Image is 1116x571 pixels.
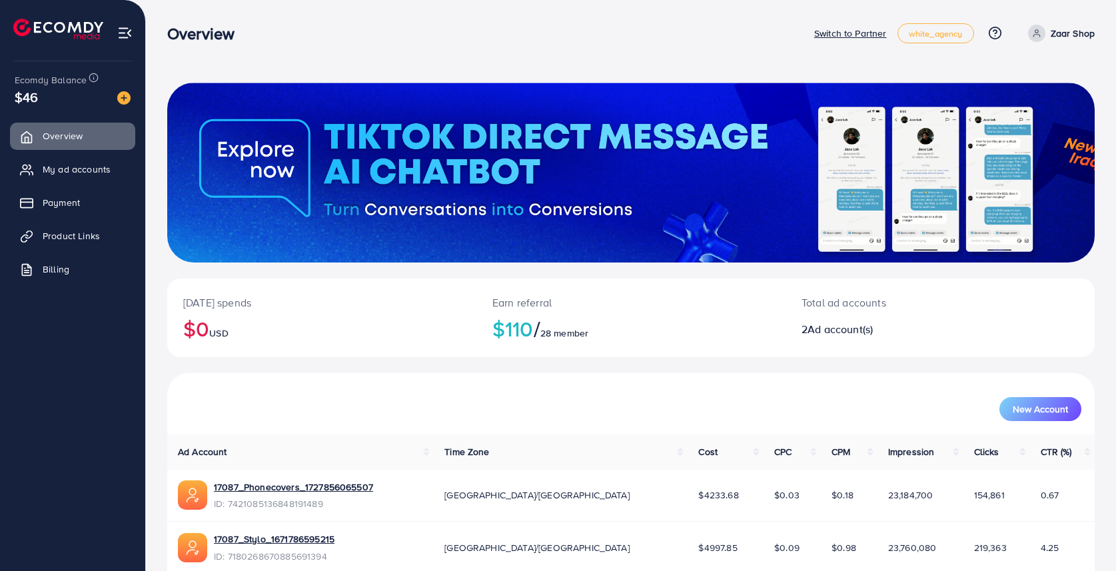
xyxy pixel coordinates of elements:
h2: $0 [183,316,460,341]
img: image [117,91,131,105]
span: 4.25 [1041,541,1059,554]
span: 28 member [540,326,588,340]
span: Billing [43,263,69,276]
h2: $110 [492,316,770,341]
span: Time Zone [444,445,489,458]
span: $0.98 [832,541,856,554]
span: USD [209,326,228,340]
span: Payment [43,196,80,209]
span: $4233.68 [698,488,738,502]
img: menu [117,25,133,41]
span: Clicks [974,445,999,458]
span: 23,184,700 [888,488,933,502]
span: [GEOGRAPHIC_DATA]/[GEOGRAPHIC_DATA] [444,541,630,554]
span: My ad accounts [43,163,111,176]
span: 219,363 [974,541,1007,554]
a: Billing [10,256,135,283]
a: 17087_Stylo_1671786595215 [214,532,334,546]
p: Total ad accounts [802,294,1001,310]
a: white_agency [897,23,974,43]
iframe: Chat [1059,511,1106,561]
a: Overview [10,123,135,149]
span: Ad account(s) [808,322,873,336]
img: logo [13,19,103,39]
p: [DATE] spends [183,294,460,310]
span: 23,760,080 [888,541,937,554]
span: [GEOGRAPHIC_DATA]/[GEOGRAPHIC_DATA] [444,488,630,502]
a: Product Links [10,223,135,249]
p: Switch to Partner [814,25,887,41]
span: $0.09 [774,541,800,554]
span: Cost [698,445,718,458]
p: Earn referral [492,294,770,310]
span: Ad Account [178,445,227,458]
span: white_agency [909,29,963,38]
span: $0.03 [774,488,800,502]
a: Payment [10,189,135,216]
span: $4997.85 [698,541,737,554]
span: Ecomdy Balance [15,73,87,87]
p: Zaar Shop [1051,25,1095,41]
span: CPC [774,445,792,458]
span: CPM [832,445,850,458]
img: ic-ads-acc.e4c84228.svg [178,480,207,510]
a: Zaar Shop [1023,25,1095,42]
button: New Account [999,397,1081,421]
a: 17087_Phonecovers_1727856065507 [214,480,373,494]
h3: Overview [167,24,245,43]
span: 154,861 [974,488,1005,502]
span: ID: 7180268670885691394 [214,550,334,563]
span: Impression [888,445,935,458]
span: $0.18 [832,488,853,502]
a: My ad accounts [10,156,135,183]
span: CTR (%) [1041,445,1072,458]
span: 0.67 [1041,488,1059,502]
img: ic-ads-acc.e4c84228.svg [178,533,207,562]
span: Overview [43,129,83,143]
span: ID: 7421085136848191489 [214,497,373,510]
span: / [534,313,540,344]
span: $46 [15,87,38,107]
span: New Account [1013,404,1068,414]
span: Product Links [43,229,100,243]
h2: 2 [802,323,1001,336]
